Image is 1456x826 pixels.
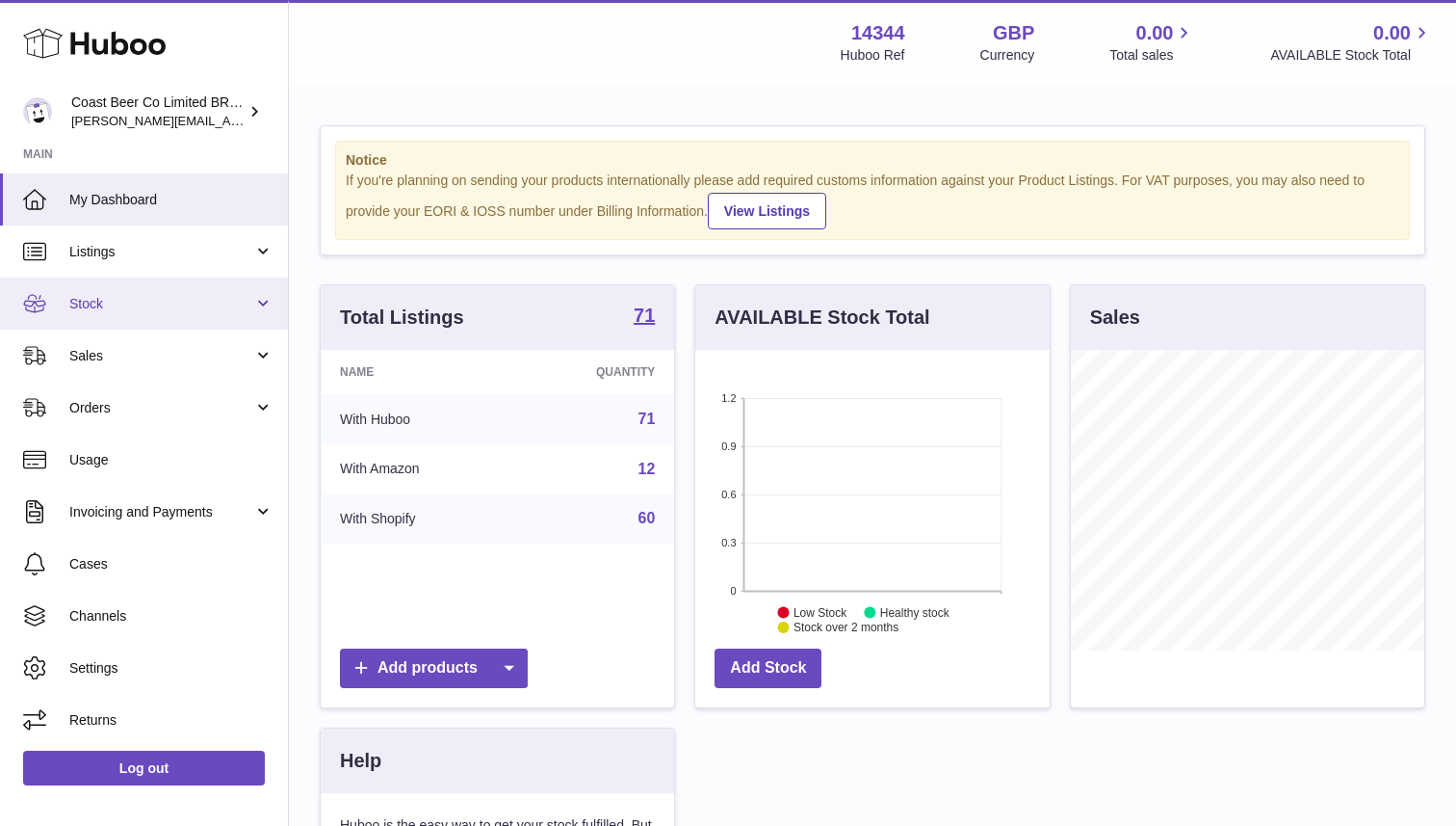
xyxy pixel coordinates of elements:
td: With Shopify [321,493,514,544]
text: 1.2 [722,392,737,404]
span: 0.00 [1136,20,1174,46]
span: Usage [69,451,273,469]
span: Settings [69,659,273,678]
a: 0.00 AVAILABLE Stock Total [1270,20,1433,65]
img: james@brulobeer.com [23,97,52,126]
td: With Huboo [321,394,514,444]
div: Huboo Ref [841,46,905,65]
a: 12 [638,461,656,477]
a: 71 [634,306,655,329]
div: Currency [980,46,1035,65]
h3: Total Listings [340,305,464,331]
span: Listings [69,243,253,261]
strong: 14344 [851,20,905,46]
span: My Dashboard [69,191,273,209]
span: Invoicing and Payments [69,503,253,521]
span: Stock [69,295,253,313]
span: Cases [69,555,273,573]
text: 0.3 [722,537,737,548]
strong: 71 [634,306,655,325]
a: Log out [23,751,265,786]
text: Healthy stock [880,605,950,619]
span: Returns [69,711,273,730]
span: AVAILABLE Stock Total [1270,46,1433,65]
text: Low Stock [793,605,847,619]
h3: Help [340,748,381,774]
span: Sales [69,347,253,365]
td: With Amazon [321,444,514,494]
a: View Listings [708,193,826,229]
span: Total sales [1109,46,1195,65]
h3: AVAILABLE Stock Total [715,305,929,331]
a: Add products [340,649,528,688]
text: 0.6 [722,489,737,500]
span: Channels [69,607,273,626]
th: Quantity [514,350,674,394]
strong: Notice [346,151,1399,170]
text: Stock over 2 months [793,621,898,634]
a: 60 [638,510,656,526]
strong: GBP [993,20,1034,46]
span: 0.00 [1373,20,1411,46]
span: Orders [69,399,253,417]
a: 71 [638,411,656,427]
a: Add Stock [715,649,821,688]
h3: Sales [1090,305,1140,331]
th: Name [321,350,514,394]
span: [PERSON_NAME][EMAIL_ADDRESS][DOMAIN_NAME] [71,113,386,128]
text: 0 [731,585,737,597]
text: 0.9 [722,440,737,452]
a: 0.00 Total sales [1109,20,1195,65]
div: Coast Beer Co Limited BRULO [71,93,245,130]
div: If you're planning on sending your products internationally please add required customs informati... [346,172,1399,229]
